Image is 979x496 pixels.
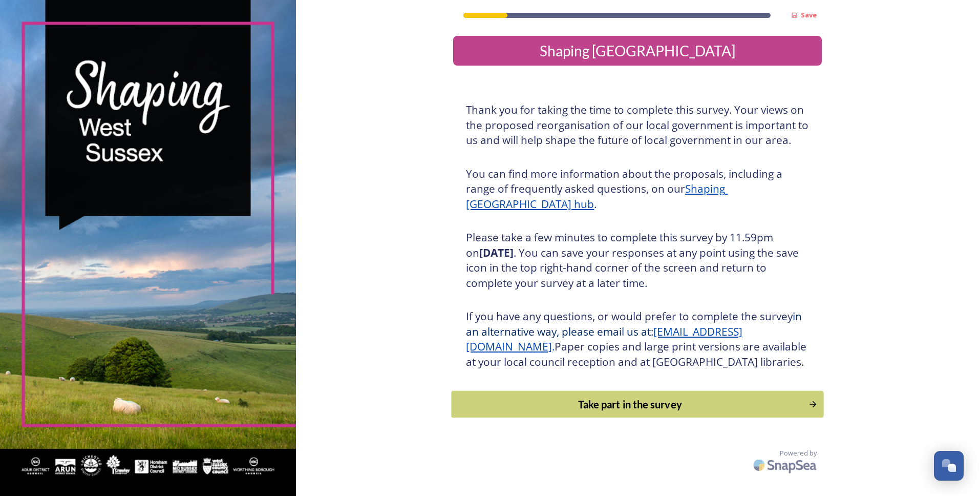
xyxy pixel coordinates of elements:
[457,40,818,61] div: Shaping [GEOGRAPHIC_DATA]
[801,10,817,19] strong: Save
[934,451,964,481] button: Open Chat
[466,167,809,212] h3: You can find more information about the proposals, including a range of frequently asked question...
[452,391,824,418] button: Continue
[780,448,817,458] span: Powered by
[466,230,809,291] h3: Please take a few minutes to complete this survey by 11.59pm on . You can save your responses at ...
[466,324,742,354] a: [EMAIL_ADDRESS][DOMAIN_NAME]
[466,102,809,148] h3: Thank you for taking the time to complete this survey. Your views on the proposed reorganisation ...
[466,309,804,339] span: in an alternative way, please email us at:
[466,181,728,211] a: Shaping [GEOGRAPHIC_DATA] hub
[750,453,822,477] img: SnapSea Logo
[466,309,809,369] h3: If you have any questions, or would prefer to complete the survey Paper copies and large print ve...
[552,339,555,354] span: .
[457,397,803,412] div: Take part in the survey
[479,245,514,260] strong: [DATE]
